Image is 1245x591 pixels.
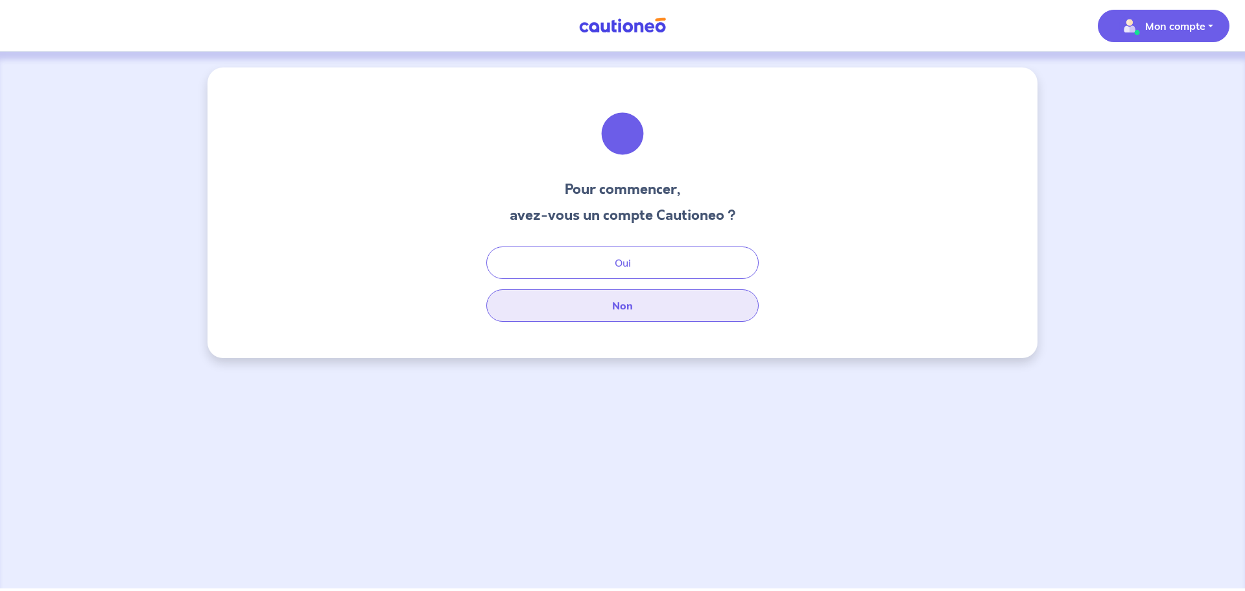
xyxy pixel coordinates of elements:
[486,289,759,322] button: Non
[510,179,736,200] h3: Pour commencer,
[510,205,736,226] h3: avez-vous un compte Cautioneo ?
[486,247,759,279] button: Oui
[574,18,671,34] img: Cautioneo
[1098,10,1229,42] button: illu_account_valid_menu.svgMon compte
[1145,18,1205,34] p: Mon compte
[587,99,658,169] img: illu_welcome.svg
[1119,16,1140,36] img: illu_account_valid_menu.svg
